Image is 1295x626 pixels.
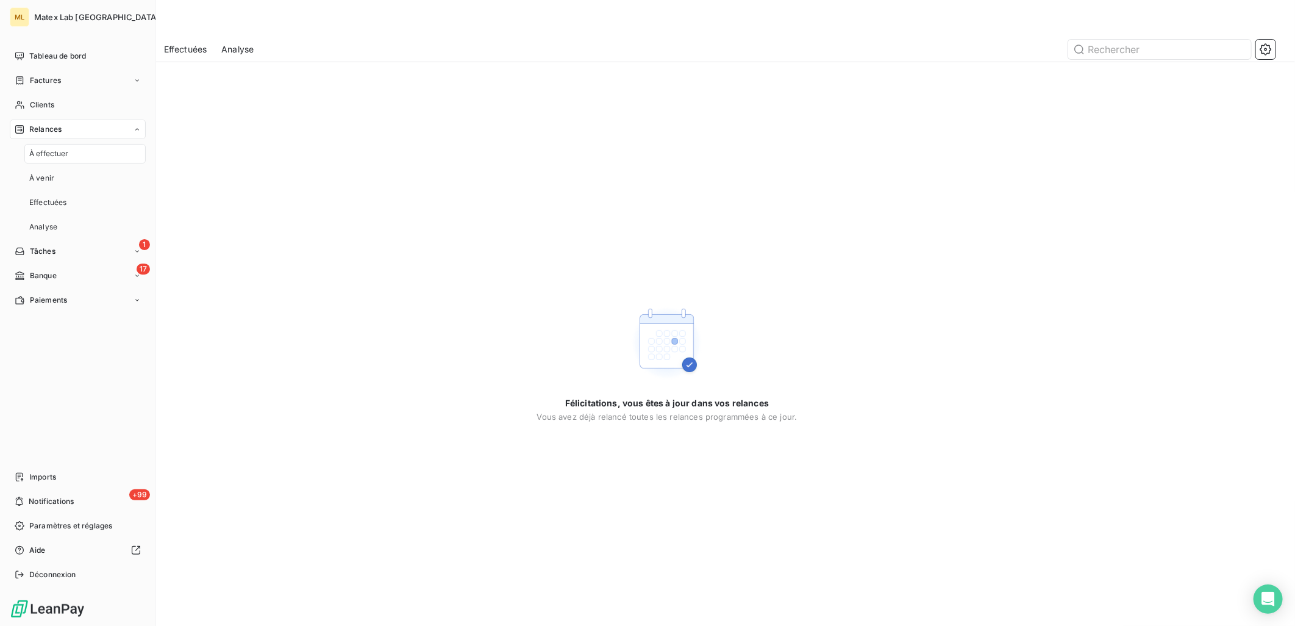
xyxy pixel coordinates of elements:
span: Matex Lab [GEOGRAPHIC_DATA] [34,12,159,22]
span: Analyse [221,43,254,56]
span: Relances [29,124,62,135]
div: Open Intercom Messenger [1254,585,1283,614]
span: Imports [29,472,56,483]
span: À venir [29,173,54,184]
img: Logo LeanPay [10,599,85,619]
span: +99 [129,489,150,500]
span: Clients [30,99,54,110]
input: Rechercher [1068,40,1251,59]
img: Empty state [628,304,706,383]
span: Effectuées [29,197,67,208]
span: Paiements [30,295,67,306]
a: Aide [10,541,146,560]
span: Aide [29,545,46,556]
span: Vous avez déjà relancé toutes les relances programmées à ce jour. [537,412,797,422]
span: Factures [30,75,61,86]
span: Tableau de bord [29,51,86,62]
span: À effectuer [29,148,69,159]
span: Félicitations, vous êtes à jour dans vos relances [565,397,769,409]
span: Tâches [30,246,55,257]
span: 17 [137,264,150,275]
span: 1 [139,239,150,250]
div: ML [10,7,29,27]
span: Banque [30,270,57,281]
span: Déconnexion [29,569,76,580]
span: Analyse [29,221,57,232]
span: Effectuées [164,43,207,56]
span: Notifications [29,496,74,507]
span: Paramètres et réglages [29,520,112,531]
